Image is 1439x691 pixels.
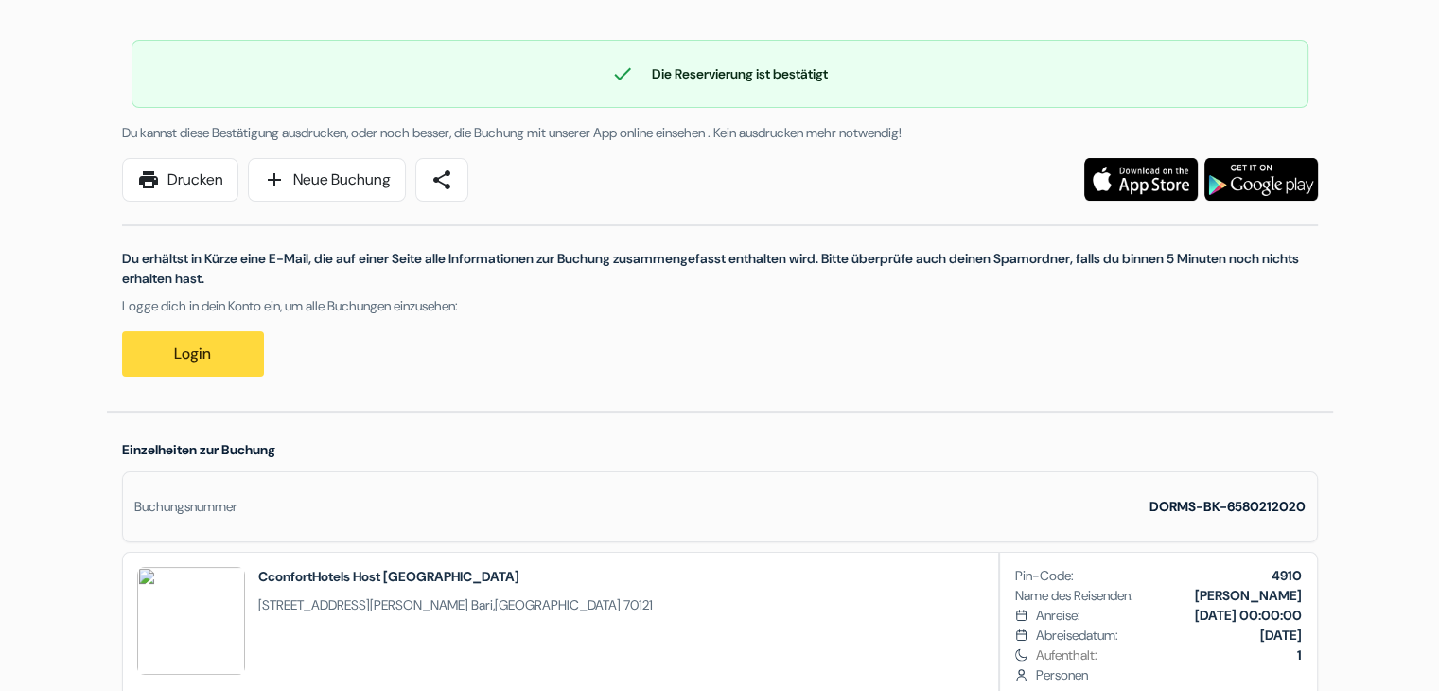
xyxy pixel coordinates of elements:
[1035,646,1301,665] span: Aufenthalt:
[122,331,264,377] a: Login
[1035,665,1301,685] span: Personen
[430,168,453,191] span: share
[1195,607,1302,624] b: [DATE] 00:00:00
[623,596,653,613] span: 70121
[263,168,286,191] span: add
[122,124,902,141] span: Du kannst diese Bestätigung ausdrucken, oder noch besser, die Buchung mit unserer App online eins...
[1195,587,1302,604] b: [PERSON_NAME]
[122,158,238,202] a: printDrucken
[137,567,245,675] img: AWdbZVRhVmMAMlQ7
[137,168,160,191] span: print
[1015,586,1133,606] span: Name des Reisenden:
[258,567,653,586] h2: CconfortHotels Host [GEOGRAPHIC_DATA]
[1084,158,1198,201] img: Lade die kostenlose App herunter
[1260,627,1302,644] b: [DATE]
[258,595,653,615] span: ,
[134,497,237,517] div: Buchungsnummer
[1272,567,1302,584] b: 4910
[495,596,621,613] span: [GEOGRAPHIC_DATA]
[1149,498,1306,515] strong: DORMS-BK-6580212020
[1015,566,1074,586] span: Pin-Code:
[1035,626,1117,646] span: Abreisedatum:
[248,158,406,202] a: addNeue Buchung
[1297,647,1302,664] b: 1
[122,441,275,458] span: Einzelheiten zur Buchung
[122,249,1318,289] p: Du erhältst in Kürze eine E-Mail, die auf einer Seite alle Informationen zur Buchung zusammengefa...
[611,62,634,85] span: check
[471,596,493,613] span: Bari
[132,62,1307,85] div: Die Reservierung ist bestätigt
[122,296,1318,316] p: Logge dich in dein Konto ein, um alle Buchungen einzusehen:
[415,158,468,202] a: share
[1035,606,1079,626] span: Anreise:
[1204,158,1318,201] img: Lade die kostenlose App herunter
[258,596,468,613] span: [STREET_ADDRESS][PERSON_NAME]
